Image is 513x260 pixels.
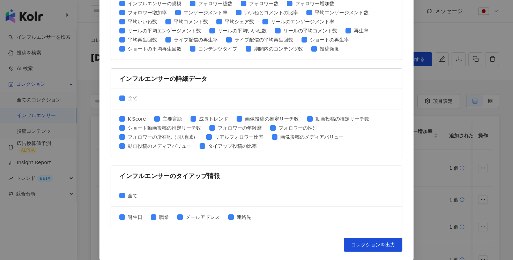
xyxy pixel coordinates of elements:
[268,18,337,25] span: リールのエンゲージメント率
[125,192,140,199] span: 全て
[276,124,320,132] span: フォロワーの性別
[212,133,266,141] span: リアルフォロワー比率
[215,27,269,35] span: リールの平均いいね数
[125,45,184,53] span: ショートの平均再生回数
[125,36,160,44] span: 平均再生回数
[125,133,201,141] span: フォロワーの所在地（国/地域）
[232,36,296,44] span: ライブ配信の平均再生回数
[307,36,352,44] span: ショートの再生率
[195,45,240,53] span: コンテンツタイプ
[125,124,204,132] span: ショート動画投稿の推定リーチ数
[119,74,394,83] div: インフルエンサーの詳細データ
[156,213,172,221] span: 職業
[171,18,211,25] span: 平均コメント数
[241,9,301,16] span: いいねとコメントの比率
[205,142,260,150] span: タイアップ投稿の比率
[171,36,221,44] span: ライブ配信の再生率
[351,242,395,247] span: コレクションを出力
[119,171,394,180] div: インフルエンサーのタイアップ情報
[251,45,306,53] span: 期間内のコンテンツ数
[160,115,185,123] span: 主要言語
[215,124,265,132] span: フォロワーの年齢層
[344,238,402,252] button: コレクションを出力
[317,45,342,53] span: 投稿頻度
[125,27,204,35] span: リールの平均エンゲージメント数
[196,115,231,123] span: 成長トレンド
[242,115,302,123] span: 画像投稿の推定リーチ数
[222,18,257,25] span: 平均シェア数
[313,115,372,123] span: 動画投稿の推定リーチ数
[277,133,347,141] span: 画像投稿のメディアバリュー
[183,213,223,221] span: メールアドレス
[125,213,145,221] span: 誕生日
[181,9,230,16] span: エンゲージメント率
[351,27,371,35] span: 再生率
[125,94,140,102] span: 全て
[234,213,254,221] span: 連絡先
[125,115,149,123] span: K-Score
[312,9,371,16] span: 平均エンゲージメント数
[125,18,160,25] span: 平均いいね数
[281,27,340,35] span: リールの平均コメント数
[125,9,170,16] span: フォロワー増加率
[125,142,194,150] span: 動画投稿のメディアバリュー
